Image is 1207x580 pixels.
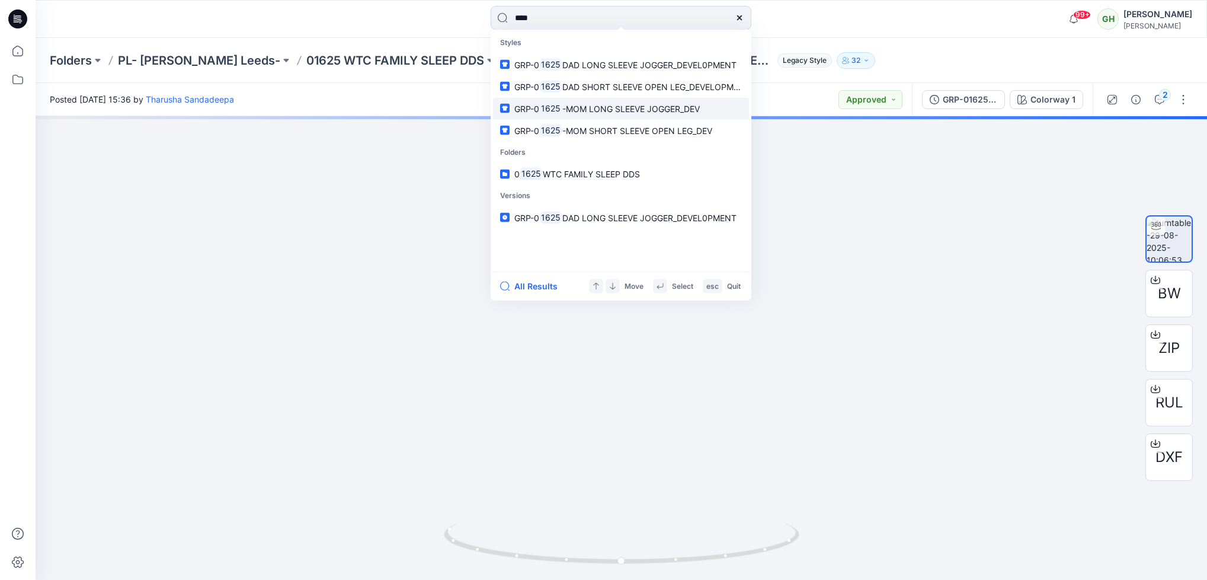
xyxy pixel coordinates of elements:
[672,280,693,292] p: Select
[727,280,741,292] p: Quit
[562,81,750,91] span: DAD SHORT SLEEVE OPEN LEG_DEVELOPMENT
[306,52,484,69] a: 01625 WTC FAMILY SLEEP DDS
[514,212,539,222] span: GRP-0
[493,141,749,163] p: Folders
[706,280,719,292] p: esc
[514,103,539,113] span: GRP-0
[543,169,640,179] span: WTC FAMILY SLEEP DDS
[943,93,997,106] div: GRP-01625 DAD LONG SLEEVE JOGGER_DEVEL0PMENT
[562,212,737,222] span: DAD LONG SLEEVE JOGGER_DEVEL0PMENT
[562,125,712,135] span: -MOM SHORT SLEEVE OPEN LEG_DEV
[539,58,562,71] mark: 1625
[1010,90,1083,109] button: Colorway 1
[514,81,539,91] span: GRP-0
[539,101,562,115] mark: 1625
[1158,283,1181,304] span: BW
[1147,216,1192,262] img: turntable-29-08-2025-10:06:53
[1097,8,1119,30] div: GH
[50,93,234,106] span: Posted [DATE] 15:36 by
[493,119,749,141] a: GRP-01625-MOM SHORT SLEEVE OPEN LEG_DEV
[514,125,539,135] span: GRP-0
[562,103,700,113] span: -MOM LONG SLEEVE JOGGER_DEV
[1155,392,1183,413] span: RUL
[1155,447,1183,468] span: DXF
[50,52,92,69] a: Folders
[1073,10,1091,20] span: 99+
[1158,337,1180,359] span: ZIP
[493,206,749,228] a: GRP-01625DAD LONG SLEEVE JOGGER_DEVEL0PMENT
[777,53,832,68] span: Legacy Style
[493,185,749,207] p: Versions
[539,211,562,224] mark: 1625
[1159,89,1171,101] div: 2
[493,53,749,75] a: GRP-01625DAD LONG SLEEVE JOGGER_DEVEL0PMENT
[1123,7,1192,21] div: [PERSON_NAME]
[922,90,1005,109] button: GRP-01625 DAD LONG SLEEVE JOGGER_DEVEL0PMENT
[625,280,643,292] p: Move
[514,59,539,69] span: GRP-0
[539,123,562,137] mark: 1625
[118,52,280,69] a: PL- [PERSON_NAME] Leeds-
[493,97,749,119] a: GRP-01625-MOM LONG SLEEVE JOGGER_DEV
[500,279,565,294] button: All Results
[514,169,520,179] span: 0
[146,94,234,104] a: Tharusha Sandadeepa
[562,59,737,69] span: DAD LONG SLEEVE JOGGER_DEVEL0PMENT
[1150,90,1169,109] button: 2
[493,32,749,54] p: Styles
[493,163,749,185] a: 01625WTC FAMILY SLEEP DDS
[1123,21,1192,30] div: [PERSON_NAME]
[773,52,832,69] button: Legacy Style
[837,52,875,69] button: 32
[851,54,860,67] p: 32
[1030,93,1075,106] div: Colorway 1
[520,167,543,181] mark: 1625
[493,75,749,97] a: GRP-01625DAD SHORT SLEEVE OPEN LEG_DEVELOPMENT
[1126,90,1145,109] button: Details
[539,79,562,93] mark: 1625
